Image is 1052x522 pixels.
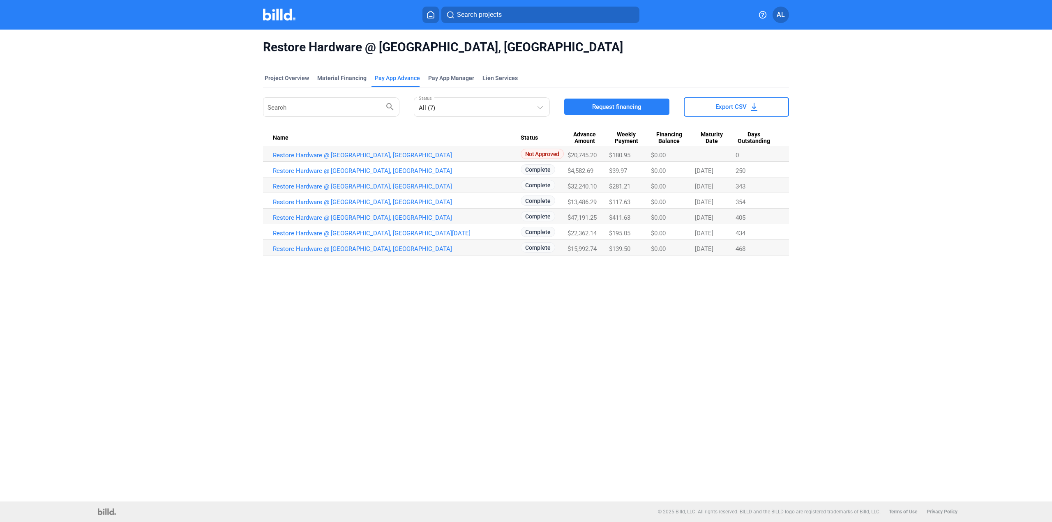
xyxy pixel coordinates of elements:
[736,214,745,221] span: 405
[385,101,395,111] mat-icon: search
[457,10,502,20] span: Search projects
[736,152,739,159] span: 0
[651,131,695,145] div: Financing Balance
[609,183,630,190] span: $281.21
[695,183,713,190] span: [DATE]
[651,152,666,159] span: $0.00
[684,97,789,117] button: Export CSV
[521,227,555,237] span: Complete
[273,245,521,253] a: Restore Hardware @ [GEOGRAPHIC_DATA], [GEOGRAPHIC_DATA]
[609,198,630,206] span: $117.63
[441,7,639,23] button: Search projects
[273,230,521,237] a: Restore Hardware @ [GEOGRAPHIC_DATA], [GEOGRAPHIC_DATA][DATE]
[568,167,593,175] span: $4,582.69
[273,214,521,221] a: Restore Hardware @ [GEOGRAPHIC_DATA], [GEOGRAPHIC_DATA]
[736,131,772,145] span: Days Outstanding
[98,508,115,515] img: logo
[263,39,789,55] span: Restore Hardware @ [GEOGRAPHIC_DATA], [GEOGRAPHIC_DATA]
[736,230,745,237] span: 434
[609,230,630,237] span: $195.05
[609,167,627,175] span: $39.97
[921,509,923,515] p: |
[651,131,687,145] span: Financing Balance
[568,152,597,159] span: $20,745.20
[695,131,729,145] span: Maturity Date
[375,74,420,82] div: Pay App Advance
[695,214,713,221] span: [DATE]
[695,167,713,175] span: [DATE]
[273,134,521,142] div: Name
[482,74,518,82] div: Lien Services
[695,230,713,237] span: [DATE]
[736,198,745,206] span: 354
[273,152,521,159] a: Restore Hardware @ [GEOGRAPHIC_DATA], [GEOGRAPHIC_DATA]
[568,230,597,237] span: $22,362.14
[273,183,521,190] a: Restore Hardware @ [GEOGRAPHIC_DATA], [GEOGRAPHIC_DATA]
[889,509,917,515] b: Terms of Use
[609,214,630,221] span: $411.63
[521,134,568,142] div: Status
[651,198,666,206] span: $0.00
[568,245,597,253] span: $15,992.74
[609,131,644,145] span: Weekly Payment
[592,103,641,111] span: Request financing
[773,7,789,23] button: AL
[609,245,630,253] span: $139.50
[521,180,555,190] span: Complete
[736,167,745,175] span: 250
[609,152,630,159] span: $180.95
[568,183,597,190] span: $32,240.10
[651,167,666,175] span: $0.00
[736,131,779,145] div: Days Outstanding
[658,509,881,515] p: © 2025 Billd, LLC. All rights reserved. BILLD and the BILLD logo are registered trademarks of Bil...
[568,214,597,221] span: $47,191.25
[521,164,555,175] span: Complete
[428,74,474,82] span: Pay App Manager
[777,10,785,20] span: AL
[651,183,666,190] span: $0.00
[521,211,555,221] span: Complete
[521,242,555,253] span: Complete
[609,131,651,145] div: Weekly Payment
[715,103,747,111] span: Export CSV
[273,134,288,142] span: Name
[263,9,295,21] img: Billd Company Logo
[317,74,367,82] div: Material Financing
[651,230,666,237] span: $0.00
[521,134,538,142] span: Status
[564,99,669,115] button: Request financing
[521,149,564,159] span: Not Approved
[695,245,713,253] span: [DATE]
[273,167,521,175] a: Restore Hardware @ [GEOGRAPHIC_DATA], [GEOGRAPHIC_DATA]
[521,195,555,206] span: Complete
[568,131,602,145] span: Advance Amount
[273,198,521,206] a: Restore Hardware @ [GEOGRAPHIC_DATA], [GEOGRAPHIC_DATA]
[927,509,957,515] b: Privacy Policy
[568,131,609,145] div: Advance Amount
[651,245,666,253] span: $0.00
[695,131,736,145] div: Maturity Date
[695,198,713,206] span: [DATE]
[736,245,745,253] span: 468
[651,214,666,221] span: $0.00
[736,183,745,190] span: 343
[419,104,435,112] mat-select-trigger: All (7)
[568,198,597,206] span: $13,486.29
[265,74,309,82] div: Project Overview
